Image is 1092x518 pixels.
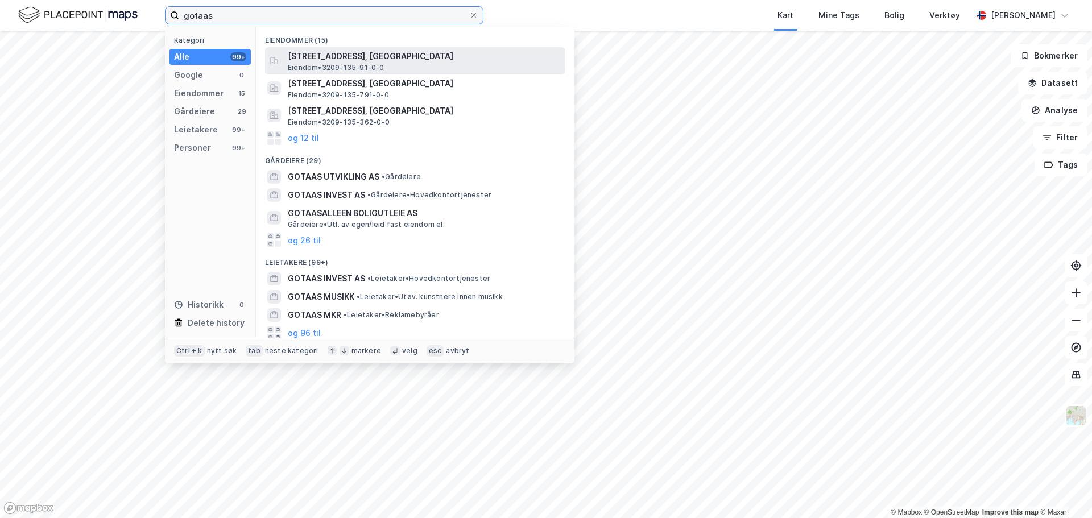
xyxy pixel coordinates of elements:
span: GOTAAS MKR [288,308,341,322]
span: Leietaker • Utøv. kunstnere innen musikk [357,292,503,301]
button: Tags [1035,154,1087,176]
div: Historikk [174,298,224,312]
div: Google [174,68,203,82]
span: Leietaker • Reklamebyråer [344,310,439,320]
span: Eiendom • 3209-135-791-0-0 [288,90,389,100]
button: Datasett [1018,72,1087,94]
div: Alle [174,50,189,64]
div: Ctrl + k [174,345,205,357]
div: 99+ [230,143,246,152]
input: Søk på adresse, matrikkel, gårdeiere, leietakere eller personer [179,7,469,24]
iframe: Chat Widget [1035,463,1092,518]
span: [STREET_ADDRESS], [GEOGRAPHIC_DATA] [288,77,561,90]
button: Bokmerker [1011,44,1087,67]
div: velg [402,346,417,355]
div: nytt søk [207,346,237,355]
div: 15 [237,89,246,98]
div: Verktøy [929,9,960,22]
span: GOTAAS MUSIKK [288,290,354,304]
a: Mapbox [891,508,922,516]
div: 29 [237,107,246,116]
span: [STREET_ADDRESS], [GEOGRAPHIC_DATA] [288,104,561,118]
span: • [344,310,347,319]
div: avbryt [446,346,469,355]
button: Analyse [1021,99,1087,122]
span: Eiendom • 3209-135-91-0-0 [288,63,384,72]
div: Kontrollprogram for chat [1035,463,1092,518]
div: Eiendommer [174,86,224,100]
div: tab [246,345,263,357]
img: logo.f888ab2527a4732fd821a326f86c7f29.svg [18,5,138,25]
span: Gårdeiere • Utl. av egen/leid fast eiendom el. [288,220,445,229]
span: • [367,190,371,199]
div: Gårdeiere [174,105,215,118]
div: 99+ [230,125,246,134]
div: Mine Tags [818,9,859,22]
div: 0 [237,71,246,80]
div: Kategori [174,36,251,44]
span: • [367,274,371,283]
a: OpenStreetMap [924,508,979,516]
div: Kart [777,9,793,22]
div: esc [427,345,444,357]
a: Mapbox homepage [3,502,53,515]
a: Improve this map [982,508,1039,516]
span: Gårdeiere • Hovedkontortjenester [367,190,491,200]
button: og 26 til [288,233,321,247]
div: neste kategori [265,346,318,355]
span: • [357,292,360,301]
span: GOTAAS UTVIKLING AS [288,170,379,184]
span: Gårdeiere [382,172,421,181]
div: Gårdeiere (29) [256,147,574,168]
div: 0 [237,300,246,309]
div: Personer [174,141,211,155]
span: [STREET_ADDRESS], [GEOGRAPHIC_DATA] [288,49,561,63]
span: Leietaker • Hovedkontortjenester [367,274,490,283]
div: [PERSON_NAME] [991,9,1056,22]
span: Eiendom • 3209-135-362-0-0 [288,118,390,127]
div: 99+ [230,52,246,61]
span: GOTAAS INVEST AS [288,188,365,202]
div: markere [351,346,381,355]
div: Leietakere [174,123,218,136]
div: Leietakere (99+) [256,249,574,270]
img: Z [1065,405,1087,426]
div: Delete history [188,316,245,330]
div: Bolig [884,9,904,22]
button: Filter [1033,126,1087,149]
span: • [382,172,385,181]
button: og 96 til [288,326,321,340]
span: GOTAAS INVEST AS [288,272,365,285]
span: GOTAASALLEEN BOLIGUTLEIE AS [288,206,561,220]
button: og 12 til [288,131,319,145]
div: Eiendommer (15) [256,27,574,47]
